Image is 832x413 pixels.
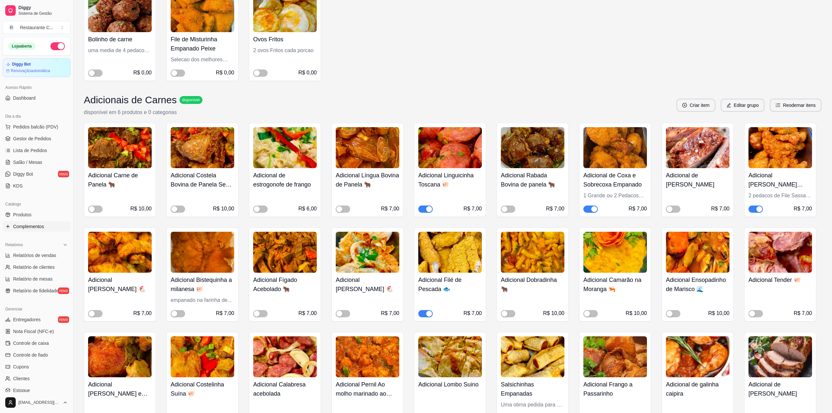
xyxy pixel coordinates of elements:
span: Clientes [13,375,30,382]
a: Clientes [3,373,70,384]
img: product-image [666,127,729,168]
a: Relatório de fidelidadenovo [3,285,70,296]
span: Relatório de clientes [13,264,55,270]
a: Estoque [3,385,70,396]
img: product-image [748,336,812,377]
span: Relatório de fidelidade [13,287,59,294]
img: product-image [171,336,234,377]
div: Selecao dos melhores peixes Empanado sem espinha melhor que o file de pescada [171,56,234,64]
div: Loja aberta [8,43,35,50]
div: 2 pedacos de File Sassami Crocante [748,192,812,200]
h4: Adicional [PERSON_NAME] 🐔 [336,275,399,294]
div: Catálogo [3,199,70,209]
a: KDS [3,181,70,191]
span: Relatórios de vendas [13,252,56,259]
div: Restaurante C ... [20,24,53,31]
a: Gestor de Pedidos [3,133,70,144]
h4: Adicional Camarão na Moranga 🦐 [583,275,647,294]
div: R$ 10,00 [543,309,564,317]
span: Cupons [13,364,29,370]
a: Relatório de mesas [3,274,70,284]
span: KDS [13,183,23,189]
h4: Adicional Fígado Acebolado 🐂 [253,275,317,294]
span: [EMAIL_ADDRESS][DOMAIN_NAME] [18,400,60,405]
img: product-image [336,336,399,377]
img: product-image [253,232,317,273]
img: product-image [501,336,564,377]
h4: Adicional Rabada Bovina de panela 🐂 [501,171,564,189]
h4: Adicional Pernil Ao molho marinado ao vinho tinto 🐖 [336,380,399,398]
div: 1 Grande ou 2 Pedacos pequenos empanado na farinha Panko [583,192,647,200]
div: R$ 7,00 [216,309,234,317]
img: product-image [501,232,564,273]
div: R$ 7,00 [381,205,399,213]
a: Lista de Pedidos [3,145,70,156]
h4: Adicional de galinha caipira [666,380,729,398]
img: product-image [171,127,234,168]
span: Diggy [18,5,68,11]
h4: File de Misturinha Empanado Peixe [171,35,234,53]
img: product-image [748,232,812,273]
button: Pedidos balcão (PDV) [3,122,70,132]
img: product-image [666,232,729,273]
span: Estoque [13,387,30,394]
span: plus-circle [682,103,687,108]
h4: Bolinho de carne [88,35,152,44]
img: product-image [748,127,812,168]
button: Alterar Status [50,42,65,50]
div: empanado na farinha de rosca [171,296,234,304]
div: R$ 7,00 [381,309,399,317]
h4: Ovos Fritos [253,35,317,44]
div: R$ 7,00 [711,205,729,213]
h4: Adicional Costelinha Suína 🐖 [171,380,234,398]
h4: Adicional de Coxa e Sobrecoxa Empanado [583,171,647,189]
span: Nota Fiscal (NFC-e) [13,328,54,335]
div: R$ 7,00 [794,309,812,317]
img: product-image [336,127,399,168]
button: Select a team [3,21,70,34]
img: product-image [583,336,647,377]
div: Acesso Rápido [3,82,70,93]
div: R$ 7,00 [298,309,317,317]
h4: Adicional de [PERSON_NAME] [748,380,812,398]
h4: Adicional de [PERSON_NAME] [666,171,729,189]
h4: Adicional Lombo Suino [418,380,482,389]
div: R$ 7,00 [463,309,482,317]
span: Entregadores [13,316,41,323]
div: uma media de 4 pedacos a porcao [88,47,152,54]
img: product-image [88,127,152,168]
div: R$ 7,00 [546,205,564,213]
div: R$ 0,00 [298,69,317,77]
div: Gerenciar [3,304,70,314]
h3: Adicionais de Carnes [84,94,177,106]
span: Controle de fiado [13,352,48,358]
div: R$ 7,00 [133,309,152,317]
div: R$ 7,00 [463,205,482,213]
div: R$ 10,00 [626,309,647,317]
div: R$ 10,00 [708,309,729,317]
span: Relatório de mesas [13,276,53,282]
a: Complementos [3,221,70,232]
h4: Adicional de estrogonofe de frango [253,171,317,189]
span: edit [727,103,731,108]
a: Relatórios de vendas [3,250,70,261]
h4: Adicional [PERSON_NAME] 🐔 [88,275,152,294]
img: product-image [666,336,729,377]
h4: Salsichinhas Empanadas [501,380,564,398]
h4: Adicional Língua Bovina de Panela 🐂 [336,171,399,189]
a: DiggySistema de Gestão [3,3,70,18]
img: product-image [253,127,317,168]
div: 2 ovos Fritos cada porcao [253,47,317,54]
img: product-image [583,232,647,273]
span: Pedidos balcão (PDV) [13,124,58,130]
a: Controle de caixa [3,338,70,348]
p: disponível em 6 produtos e 0 categorias [84,108,202,116]
img: product-image [418,336,482,377]
img: product-image [418,232,482,273]
div: Uma otima pedida para o pessoal que ama cachorro quente, Vem 3 [501,401,564,409]
a: Controle de fiado [3,350,70,360]
img: product-image [583,127,647,168]
img: product-image [336,232,399,273]
div: Dia a dia [3,111,70,122]
span: Gestor de Pedidos [13,135,51,142]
